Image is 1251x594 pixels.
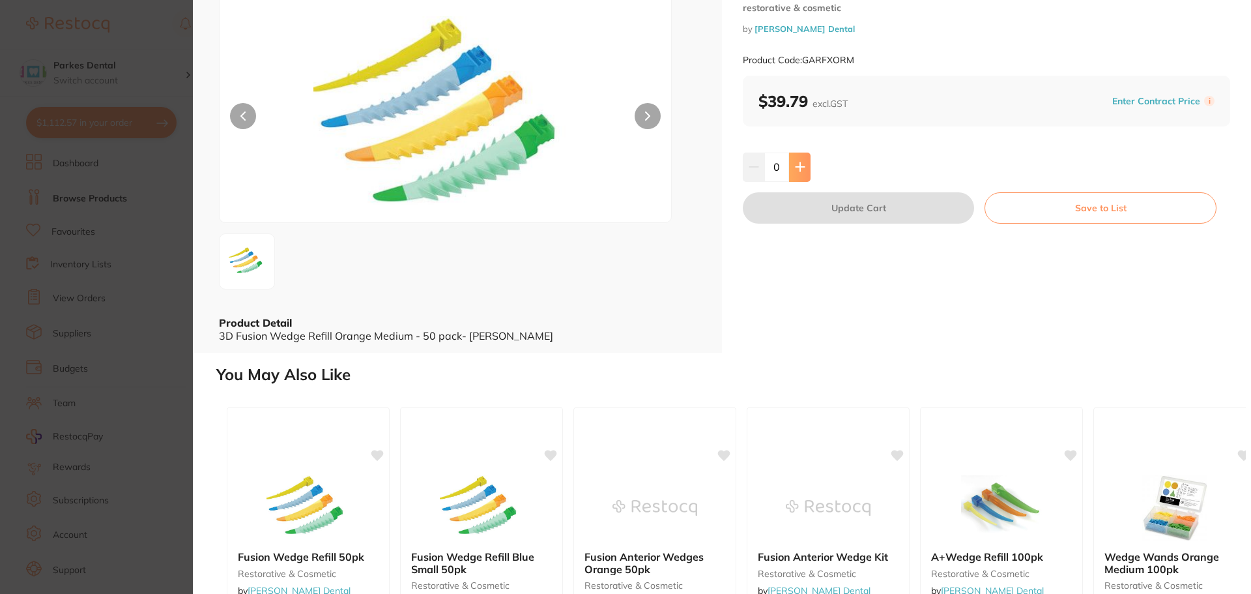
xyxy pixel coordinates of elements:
[238,551,379,563] b: Fusion Wedge Refill 50pk
[1108,95,1204,108] button: Enter Contract Price
[959,475,1044,541] img: A+Wedge Refill 100pk
[223,242,270,281] img: LWpwZw
[1204,96,1215,106] label: i
[266,475,351,541] img: Fusion Wedge Refill 50pk
[411,551,552,575] b: Fusion Wedge Refill Blue Small 50pk
[612,475,697,541] img: Fusion Anterior Wedges Orange 50pk
[743,55,854,66] small: Product Code: GARFXORM
[755,23,855,34] a: [PERSON_NAME] Dental
[931,569,1072,579] small: restorative & cosmetic
[219,316,292,329] b: Product Detail
[743,3,1230,14] small: restorative & cosmetic
[1132,475,1217,541] img: Wedge Wands Orange Medium 100pk
[786,475,870,541] img: Fusion Anterior Wedge Kit
[584,551,725,575] b: Fusion Anterior Wedges Orange 50pk
[411,580,552,591] small: restorative & cosmetic
[310,16,581,222] img: LWpwZw
[439,475,524,541] img: Fusion Wedge Refill Blue Small 50pk
[758,551,899,563] b: Fusion Anterior Wedge Kit
[812,98,848,110] span: excl. GST
[216,366,1246,384] h2: You May Also Like
[743,24,1230,34] small: by
[584,580,725,591] small: restorative & cosmetic
[758,91,848,111] b: $39.79
[1104,580,1245,591] small: restorative & cosmetic
[1104,551,1245,575] b: Wedge Wands Orange Medium 100pk
[238,569,379,579] small: restorative & cosmetic
[219,330,696,342] div: 3D Fusion Wedge Refill Orange Medium - 50 pack- [PERSON_NAME]
[931,551,1072,563] b: A+Wedge Refill 100pk
[985,192,1216,224] button: Save to List
[758,569,899,579] small: restorative & cosmetic
[743,192,974,224] button: Update Cart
